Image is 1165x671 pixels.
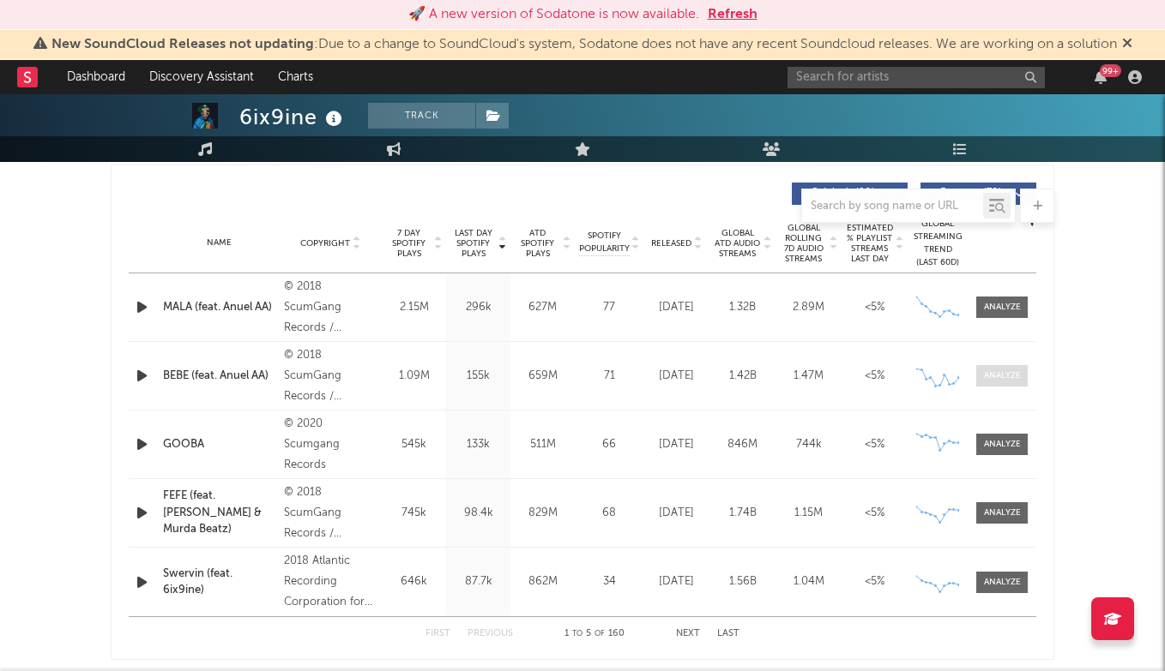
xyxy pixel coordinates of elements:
[163,436,275,453] a: GOOBA
[163,368,275,385] a: BEBE (feat. Anuel AA)
[714,368,771,385] div: 1.42B
[780,223,827,264] span: Global Rolling 7D Audio Streams
[579,299,639,316] div: 77
[921,183,1036,205] button: Features(70)
[792,183,908,205] button: Originals(90)
[51,38,1117,51] span: : Due to a change to SoundCloud's system, Sodatone does not have any recent Soundcloud releases. ...
[714,436,771,453] div: 846M
[284,277,377,338] div: © 2018 ScumGang Records / TenThousand Projects, LLC
[579,230,630,255] span: Spotify Popularity
[802,200,983,213] input: Search by song name or URL
[386,299,442,316] div: 2.15M
[515,573,570,590] div: 862M
[266,60,325,94] a: Charts
[515,368,570,385] div: 659M
[788,67,1045,88] input: Search for artists
[51,38,314,51] span: New SoundCloud Releases not updating
[450,368,506,385] div: 155k
[648,368,705,385] div: [DATE]
[780,368,837,385] div: 1.47M
[450,573,506,590] div: 87.7k
[648,505,705,522] div: [DATE]
[846,573,903,590] div: <5%
[386,228,432,259] span: 7 Day Spotify Plays
[717,629,739,638] button: Last
[137,60,266,94] a: Discovery Assistant
[714,299,771,316] div: 1.32B
[547,624,642,644] div: 1 5 160
[386,573,442,590] div: 646k
[846,505,903,522] div: <5%
[780,573,837,590] div: 1.04M
[450,299,506,316] div: 296k
[284,414,377,476] div: © 2020 Scumgang Records
[846,223,893,264] span: Estimated % Playlist Streams Last Day
[468,629,513,638] button: Previous
[284,551,377,613] div: 2018 Atlantic Recording Corporation for the United States and WEA International Inc. for the worl...
[714,228,761,259] span: Global ATD Audio Streams
[386,436,442,453] div: 545k
[163,237,275,249] div: Name
[515,436,570,453] div: 511M
[648,299,705,316] div: [DATE]
[780,436,837,453] div: 744k
[284,482,377,544] div: © 2018 ScumGang Records / TenThousand Projects, LLC
[450,436,506,453] div: 133k
[648,436,705,453] div: [DATE]
[579,505,639,522] div: 68
[912,218,963,269] div: Global Streaming Trend (Last 60D)
[163,299,275,316] a: MALA (feat. Anuel AA)
[450,505,506,522] div: 98.4k
[846,299,903,316] div: <5%
[1122,38,1132,51] span: Dismiss
[386,368,442,385] div: 1.09M
[55,60,137,94] a: Dashboard
[515,228,560,259] span: ATD Spotify Plays
[515,299,570,316] div: 627M
[780,505,837,522] div: 1.15M
[450,228,496,259] span: Last Day Spotify Plays
[846,368,903,385] div: <5%
[239,103,347,131] div: 6ix9ine
[648,573,705,590] div: [DATE]
[579,368,639,385] div: 71
[676,629,700,638] button: Next
[386,505,442,522] div: 745k
[284,345,377,407] div: © 2018 ScumGang Records / TenThousand Projects, LLC
[408,4,699,25] div: 🚀 A new version of Sodatone is now available.
[651,238,691,249] span: Released
[579,436,639,453] div: 66
[368,103,475,129] button: Track
[300,238,350,249] span: Copyright
[595,630,605,638] span: of
[780,299,837,316] div: 2.89M
[714,573,771,590] div: 1.56B
[163,488,275,538] a: FEFE (feat. [PERSON_NAME] & Murda Beatz)
[426,629,450,638] button: First
[515,505,570,522] div: 829M
[708,4,758,25] button: Refresh
[572,630,582,638] span: to
[579,573,639,590] div: 34
[163,566,275,599] a: Swervin (feat. 6ix9ine)
[1095,70,1107,84] button: 99+
[714,505,771,522] div: 1.74B
[846,436,903,453] div: <5%
[1100,64,1121,77] div: 99 +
